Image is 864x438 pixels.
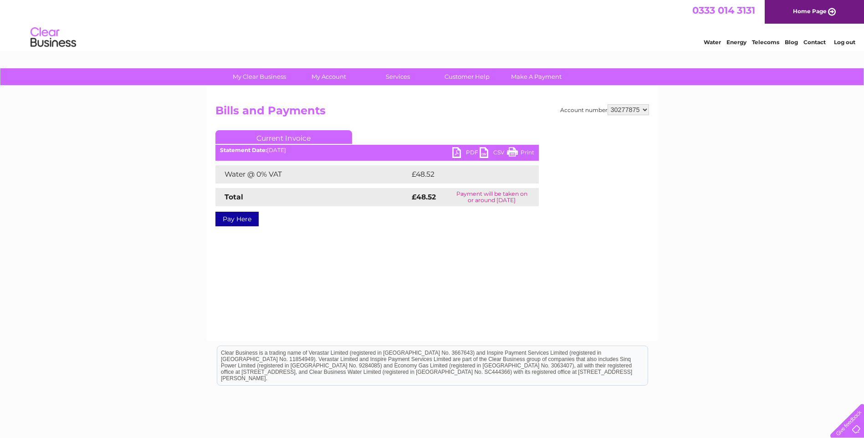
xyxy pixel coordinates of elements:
a: Blog [785,39,798,46]
a: Log out [834,39,855,46]
div: Clear Business is a trading name of Verastar Limited (registered in [GEOGRAPHIC_DATA] No. 3667643... [217,5,648,44]
div: [DATE] [215,147,539,153]
a: Customer Help [429,68,505,85]
a: PDF [452,147,480,160]
a: Water [704,39,721,46]
a: 0333 014 3131 [692,5,755,16]
td: £48.52 [409,165,520,183]
strong: £48.52 [412,193,436,201]
a: Energy [726,39,746,46]
b: Statement Date: [220,147,267,153]
a: Print [507,147,534,160]
a: Telecoms [752,39,779,46]
td: Payment will be taken on or around [DATE] [445,188,539,206]
img: logo.png [30,24,77,51]
a: Pay Here [215,212,259,226]
a: Current Invoice [215,130,352,144]
h2: Bills and Payments [215,104,649,122]
a: My Clear Business [222,68,297,85]
a: Contact [803,39,826,46]
div: Account number [560,104,649,115]
a: Services [360,68,435,85]
a: Make A Payment [499,68,574,85]
strong: Total [225,193,243,201]
td: Water @ 0% VAT [215,165,409,183]
a: My Account [291,68,366,85]
a: CSV [480,147,507,160]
